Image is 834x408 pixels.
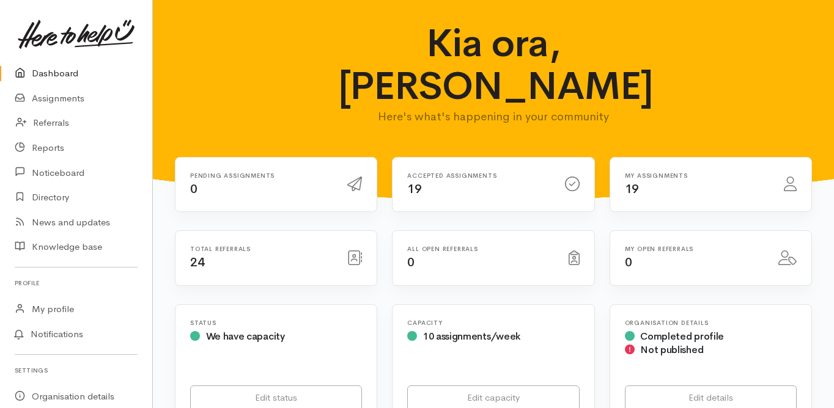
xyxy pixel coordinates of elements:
[625,172,769,179] h6: My assignments
[407,255,415,270] span: 0
[407,319,579,326] h6: Capacity
[625,255,632,270] span: 0
[206,330,285,343] span: We have capacity
[190,246,333,252] h6: Total referrals
[15,362,138,379] h6: Settings
[407,246,553,252] h6: All open referrals
[338,22,649,108] h1: Kia ora, [PERSON_NAME]
[640,343,703,356] span: Not published
[190,255,204,270] span: 24
[640,330,724,343] span: Completed profile
[190,172,333,179] h6: Pending assignments
[407,181,421,197] span: 19
[15,275,138,291] h6: Profile
[625,319,797,326] h6: Organisation Details
[338,108,649,125] p: Here's what's happening in your community
[423,330,520,343] span: 10 assignments/week
[407,172,550,179] h6: Accepted assignments
[625,246,764,252] h6: My open referrals
[625,181,639,197] span: 19
[190,319,362,326] h6: Status
[190,181,197,197] span: 0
